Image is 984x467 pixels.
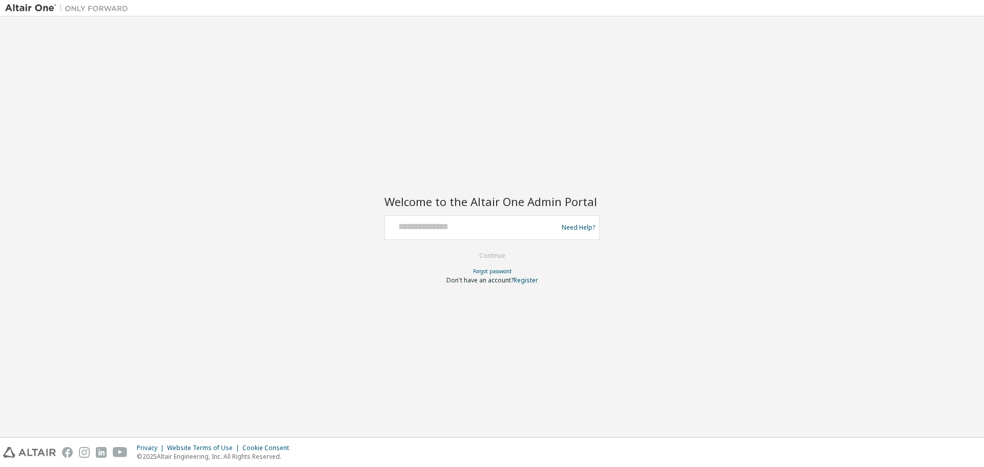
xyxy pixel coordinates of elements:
div: Cookie Consent [242,444,295,452]
a: Register [514,276,538,285]
img: Altair One [5,3,133,13]
img: youtube.svg [113,447,128,458]
div: Website Terms of Use [167,444,242,452]
h2: Welcome to the Altair One Admin Portal [384,194,600,209]
img: instagram.svg [79,447,90,458]
a: Need Help? [562,227,595,228]
img: linkedin.svg [96,447,107,458]
a: Forgot password [473,268,511,275]
p: © 2025 Altair Engineering, Inc. All Rights Reserved. [137,452,295,461]
img: facebook.svg [62,447,73,458]
span: Don't have an account? [446,276,514,285]
img: altair_logo.svg [3,447,56,458]
div: Privacy [137,444,167,452]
